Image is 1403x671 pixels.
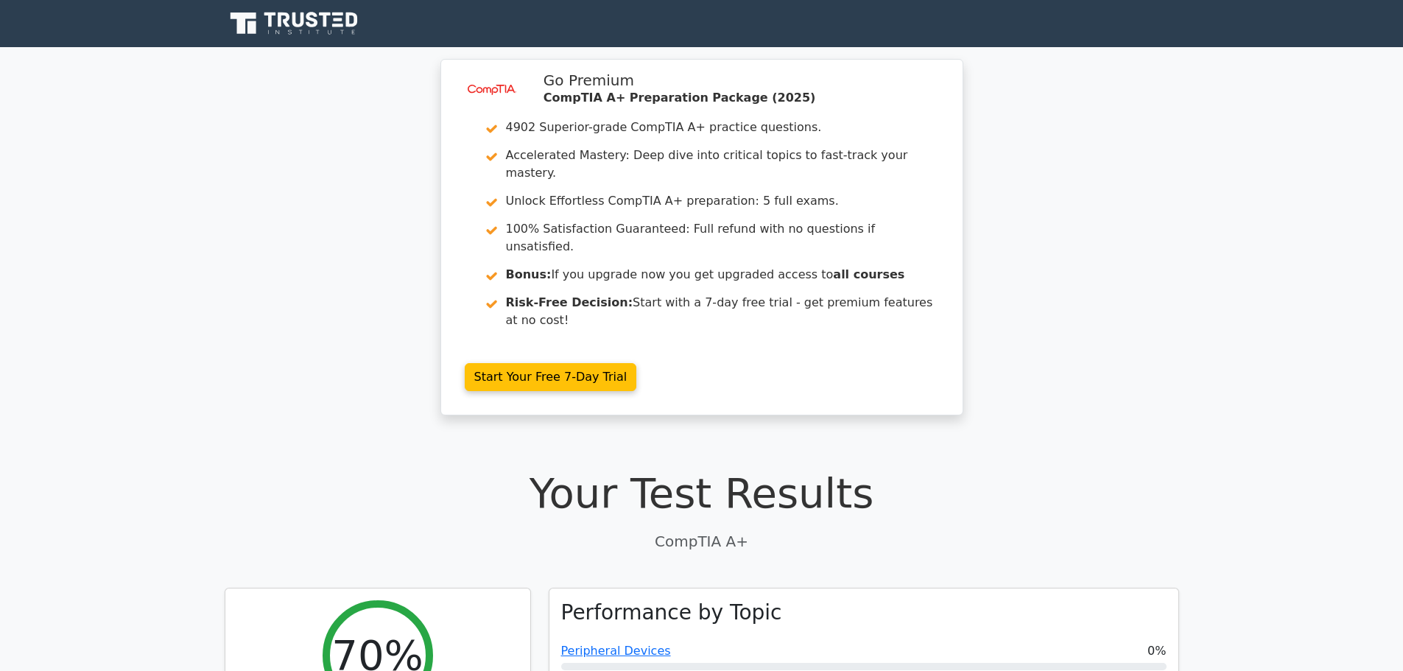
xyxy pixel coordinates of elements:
h3: Performance by Topic [561,600,782,625]
h1: Your Test Results [225,468,1179,518]
a: Start Your Free 7-Day Trial [465,363,637,391]
span: 0% [1147,642,1166,660]
a: Peripheral Devices [561,644,671,658]
p: CompTIA A+ [225,530,1179,552]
